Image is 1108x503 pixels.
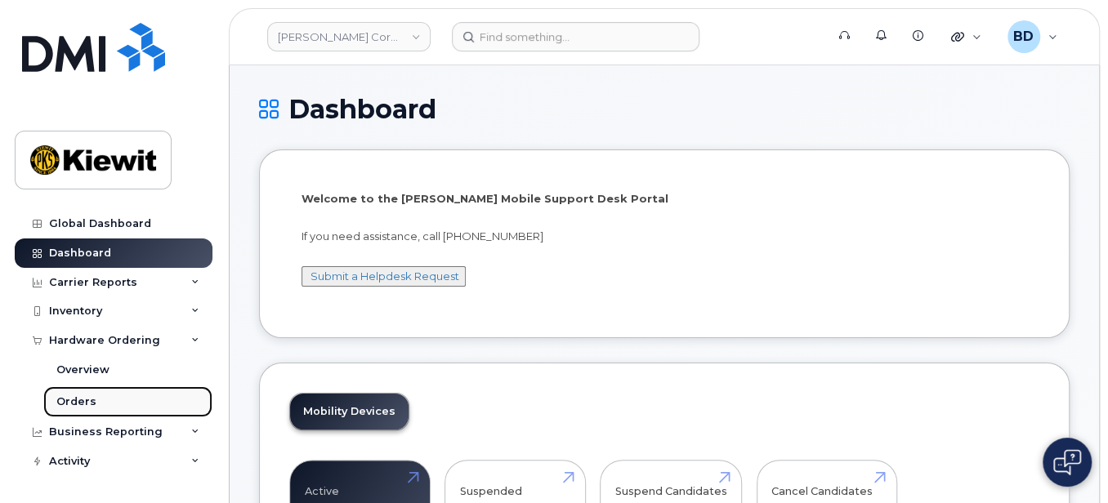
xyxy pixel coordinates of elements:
a: Submit a Helpdesk Request [311,269,459,283]
h1: Dashboard [259,95,1070,123]
p: Welcome to the [PERSON_NAME] Mobile Support Desk Portal [302,191,1027,207]
a: Mobility Devices [290,394,409,430]
img: Open chat [1053,449,1081,475]
button: Submit a Helpdesk Request [302,266,466,287]
p: If you need assistance, call [PHONE_NUMBER] [302,229,1027,244]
